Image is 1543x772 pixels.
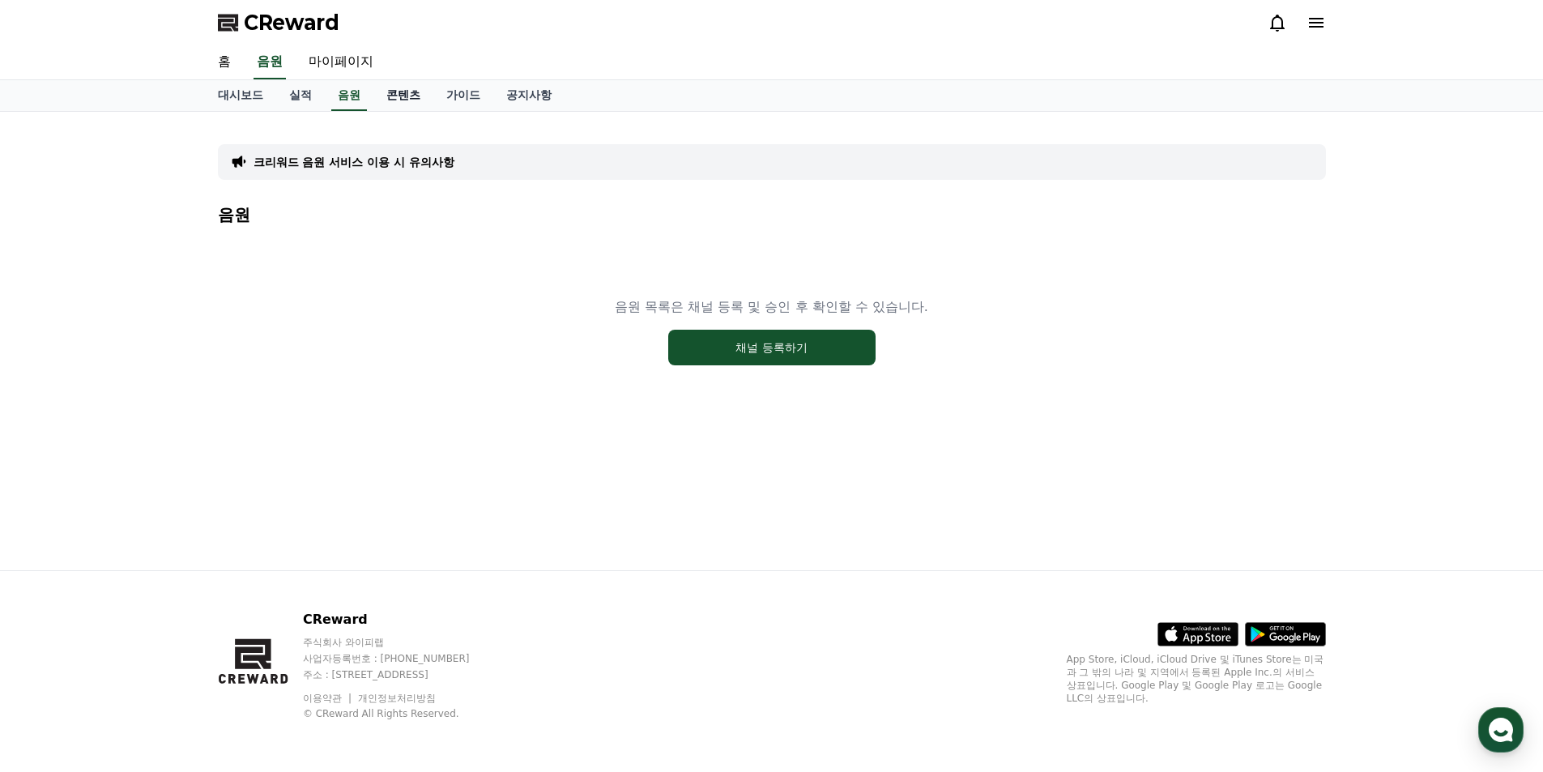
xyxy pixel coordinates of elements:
[5,514,107,554] a: 홈
[1067,653,1326,705] p: App Store, iCloud, iCloud Drive 및 iTunes Store는 미국과 그 밖의 나라 및 지역에서 등록된 Apple Inc.의 서비스 상표입니다. Goo...
[244,10,339,36] span: CReward
[303,668,501,681] p: 주소 : [STREET_ADDRESS]
[148,539,168,552] span: 대화
[218,10,339,36] a: CReward
[205,45,244,79] a: 홈
[303,610,501,629] p: CReward
[254,45,286,79] a: 음원
[358,693,436,704] a: 개인정보처리방침
[209,514,311,554] a: 설정
[303,636,501,649] p: 주식회사 와이피랩
[205,80,276,111] a: 대시보드
[51,538,61,551] span: 홈
[433,80,493,111] a: 가이드
[254,154,454,170] a: 크리워드 음원 서비스 이용 시 유의사항
[615,297,928,317] p: 음원 목록은 채널 등록 및 승인 후 확인할 수 있습니다.
[107,514,209,554] a: 대화
[303,693,354,704] a: 이용약관
[493,80,565,111] a: 공지사항
[296,45,386,79] a: 마이페이지
[303,707,501,720] p: © CReward All Rights Reserved.
[276,80,325,111] a: 실적
[250,538,270,551] span: 설정
[303,652,501,665] p: 사업자등록번호 : [PHONE_NUMBER]
[331,80,367,111] a: 음원
[373,80,433,111] a: 콘텐츠
[668,330,876,365] button: 채널 등록하기
[218,206,1326,224] h4: 음원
